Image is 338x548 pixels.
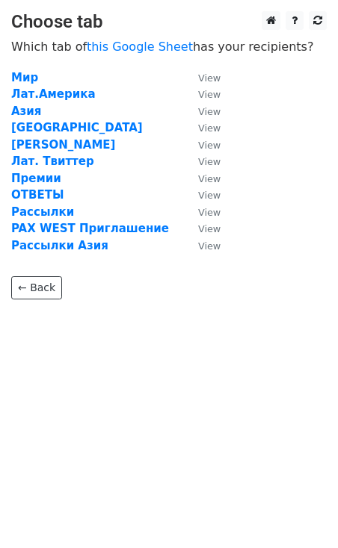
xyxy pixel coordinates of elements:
[183,222,221,235] a: View
[183,121,221,134] a: View
[183,172,221,185] a: View
[198,89,221,100] small: View
[198,207,221,218] small: View
[11,71,38,84] a: Мир
[11,172,61,185] a: Премии
[183,71,221,84] a: View
[183,138,221,152] a: View
[198,173,221,184] small: View
[183,205,221,219] a: View
[11,276,62,299] a: ← Back
[198,240,221,252] small: View
[11,121,143,134] a: [GEOGRAPHIC_DATA]
[11,138,115,152] a: [PERSON_NAME]
[11,105,41,118] a: Азия
[198,156,221,167] small: View
[183,155,221,168] a: View
[198,140,221,151] small: View
[11,239,108,252] a: Рассылки Азия
[183,105,221,118] a: View
[11,188,64,202] a: ОТВЕТЫ
[11,39,327,55] p: Which tab of has your recipients?
[87,40,193,54] a: this Google Sheet
[183,188,221,202] a: View
[11,222,169,235] a: PAX WEST Приглашение
[183,87,221,101] a: View
[198,190,221,201] small: View
[11,87,96,101] a: Лат.Америка
[198,223,221,234] small: View
[11,155,94,168] a: Лат. Твиттер
[183,239,221,252] a: View
[11,11,327,33] h3: Choose tab
[198,106,221,117] small: View
[198,122,221,134] small: View
[198,72,221,84] small: View
[11,205,74,219] a: Рассылки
